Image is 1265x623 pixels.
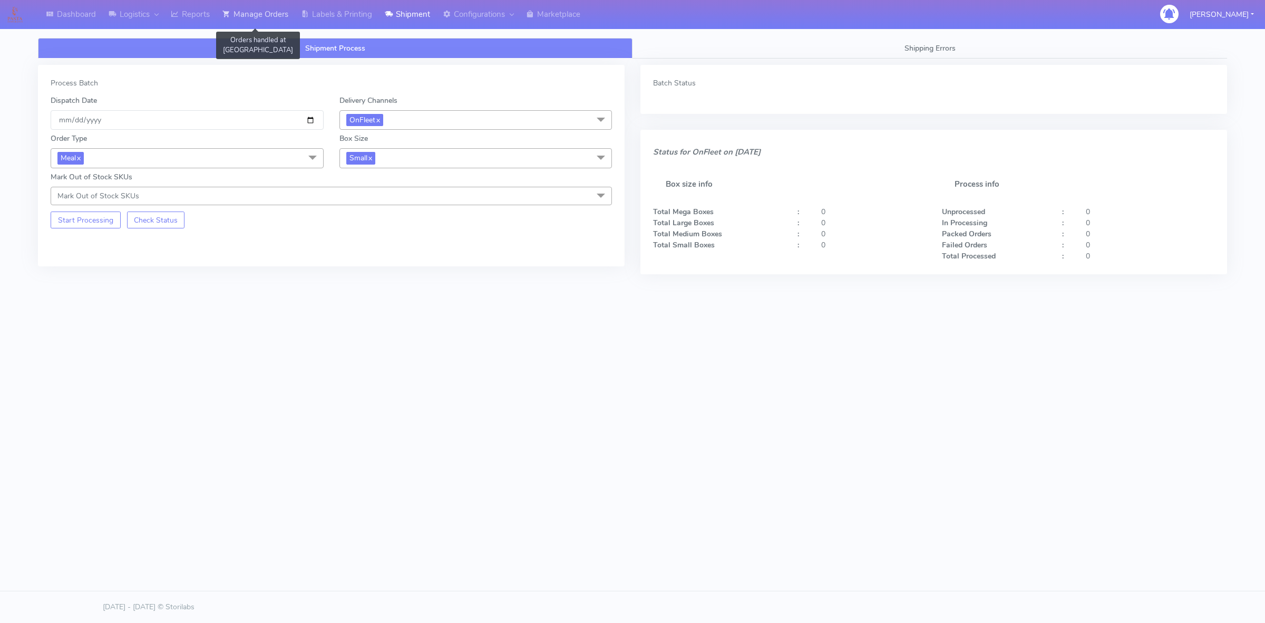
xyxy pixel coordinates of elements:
strong: Total Large Boxes [653,218,714,228]
label: Box Size [339,133,368,144]
label: Delivery Channels [339,95,397,106]
div: 0 [1078,228,1222,239]
strong: Total Mega Boxes [653,207,714,217]
h5: Process info [942,167,1215,202]
button: Check Status [127,212,185,228]
span: Shipment Process [305,43,365,53]
div: 0 [813,217,933,228]
span: OnFleet [346,114,383,126]
span: Meal [57,152,84,164]
strong: : [797,218,799,228]
strong: Packed Orders [942,229,991,239]
strong: : [1062,218,1064,228]
strong: Total Medium Boxes [653,229,722,239]
span: Small [346,152,375,164]
strong: : [1062,240,1064,250]
strong: : [797,207,799,217]
strong: : [1062,229,1064,239]
strong: : [1062,251,1064,261]
div: 0 [813,228,933,239]
ul: Tabs [38,38,1227,59]
label: Dispatch Date [51,95,97,106]
div: Batch Status [653,78,1214,89]
strong: Total Processed [942,251,996,261]
div: 0 [1078,251,1222,262]
strong: : [797,229,799,239]
a: x [375,114,380,125]
strong: : [797,240,799,250]
label: Order Type [51,133,87,144]
div: 0 [1078,217,1222,228]
span: Mark Out of Stock SKUs [57,191,139,201]
button: Start Processing [51,212,121,228]
div: 0 [813,239,933,251]
a: x [367,152,372,163]
strong: Failed Orders [942,240,987,250]
button: [PERSON_NAME] [1182,4,1262,25]
span: Shipping Errors [904,43,956,53]
strong: Unprocessed [942,207,985,217]
div: Process Batch [51,78,612,89]
label: Mark Out of Stock SKUs [51,171,132,183]
strong: : [1062,207,1064,217]
div: 0 [1078,206,1222,217]
h5: Box size info [653,167,926,202]
strong: Total Small Boxes [653,240,715,250]
a: x [76,152,81,163]
div: 0 [813,206,933,217]
strong: In Processing [942,218,987,228]
i: Status for OnFleet on [DATE] [653,147,761,157]
div: 0 [1078,239,1222,251]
